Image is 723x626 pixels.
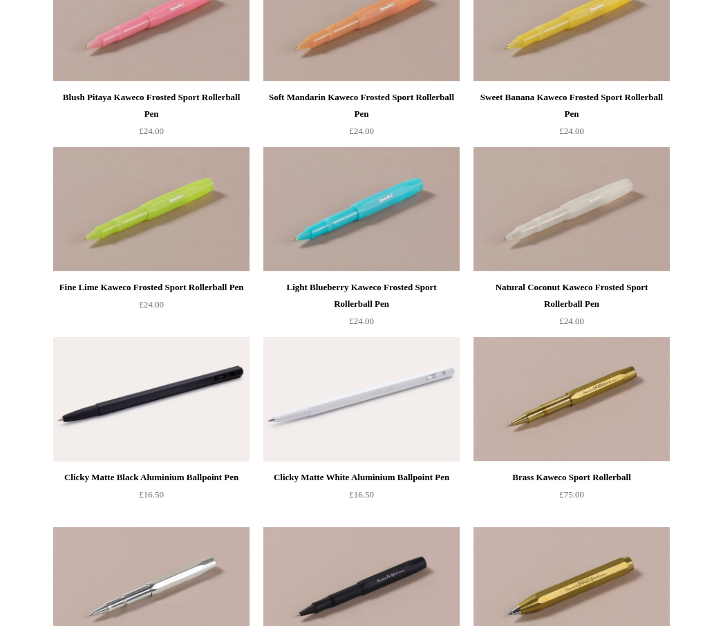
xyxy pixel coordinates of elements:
[263,147,460,272] a: Light Blueberry Kaweco Frosted Sport Rollerball Pen Light Blueberry Kaweco Frosted Sport Rollerba...
[263,279,460,336] a: Light Blueberry Kaweco Frosted Sport Rollerball Pen £24.00
[53,279,250,336] a: Fine Lime Kaweco Frosted Sport Rollerball Pen £24.00
[53,89,250,146] a: Blush Pitaya Kaweco Frosted Sport Rollerball Pen £24.00
[263,337,460,462] a: Clicky Matte White Aluminium Ballpoint Pen Clicky Matte White Aluminium Ballpoint Pen
[473,337,670,462] a: Brass Kaweco Sport Rollerball Brass Kaweco Sport Rollerball
[263,147,460,272] img: Light Blueberry Kaweco Frosted Sport Rollerball Pen
[349,126,374,136] span: £24.00
[263,89,460,146] a: Soft Mandarin Kaweco Frosted Sport Rollerball Pen £24.00
[53,147,250,272] img: Fine Lime Kaweco Frosted Sport Rollerball Pen
[57,89,246,122] div: Blush Pitaya Kaweco Frosted Sport Rollerball Pen
[559,126,584,136] span: £24.00
[267,89,456,122] div: Soft Mandarin Kaweco Frosted Sport Rollerball Pen
[139,299,164,310] span: £24.00
[473,469,670,526] a: Brass Kaweco Sport Rollerball £75.00
[267,469,456,486] div: Clicky Matte White Aluminium Ballpoint Pen
[263,337,460,462] img: Clicky Matte White Aluminium Ballpoint Pen
[139,489,164,500] span: £16.50
[57,279,246,296] div: Fine Lime Kaweco Frosted Sport Rollerball Pen
[267,279,456,312] div: Light Blueberry Kaweco Frosted Sport Rollerball Pen
[349,316,374,326] span: £24.00
[53,469,250,526] a: Clicky Matte Black Aluminium Ballpoint Pen £16.50
[53,337,250,462] a: Clicky Matte Black Aluminium Ballpoint Pen Clicky Matte Black Aluminium Ballpoint Pen
[57,469,246,486] div: Clicky Matte Black Aluminium Ballpoint Pen
[559,316,584,326] span: £24.00
[477,469,666,486] div: Brass Kaweco Sport Rollerball
[53,337,250,462] img: Clicky Matte Black Aluminium Ballpoint Pen
[477,89,666,122] div: Sweet Banana Kaweco Frosted Sport Rollerball Pen
[473,279,670,336] a: Natural Coconut Kaweco Frosted Sport Rollerball Pen £24.00
[473,147,670,272] img: Natural Coconut Kaweco Frosted Sport Rollerball Pen
[473,89,670,146] a: Sweet Banana Kaweco Frosted Sport Rollerball Pen £24.00
[263,469,460,526] a: Clicky Matte White Aluminium Ballpoint Pen £16.50
[477,279,666,312] div: Natural Coconut Kaweco Frosted Sport Rollerball Pen
[139,126,164,136] span: £24.00
[53,147,250,272] a: Fine Lime Kaweco Frosted Sport Rollerball Pen Fine Lime Kaweco Frosted Sport Rollerball Pen
[349,489,374,500] span: £16.50
[473,337,670,462] img: Brass Kaweco Sport Rollerball
[473,147,670,272] a: Natural Coconut Kaweco Frosted Sport Rollerball Pen Natural Coconut Kaweco Frosted Sport Rollerba...
[559,489,584,500] span: £75.00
